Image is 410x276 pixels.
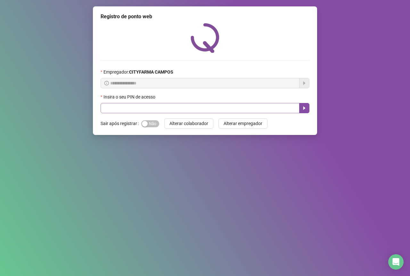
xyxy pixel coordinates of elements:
[101,118,141,129] label: Sair após registrar
[101,13,309,20] div: Registro de ponto web
[302,106,307,111] span: caret-right
[191,23,219,53] img: QRPoint
[101,93,160,100] label: Insira o seu PIN de acesso
[104,81,109,85] span: info-circle
[129,69,173,75] strong: CITYFARMA CAMPOS
[218,118,267,129] button: Alterar empregador
[103,68,173,75] span: Empregador :
[388,254,404,270] div: Open Intercom Messenger
[164,118,213,129] button: Alterar colaborador
[224,120,262,127] span: Alterar empregador
[169,120,208,127] span: Alterar colaborador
